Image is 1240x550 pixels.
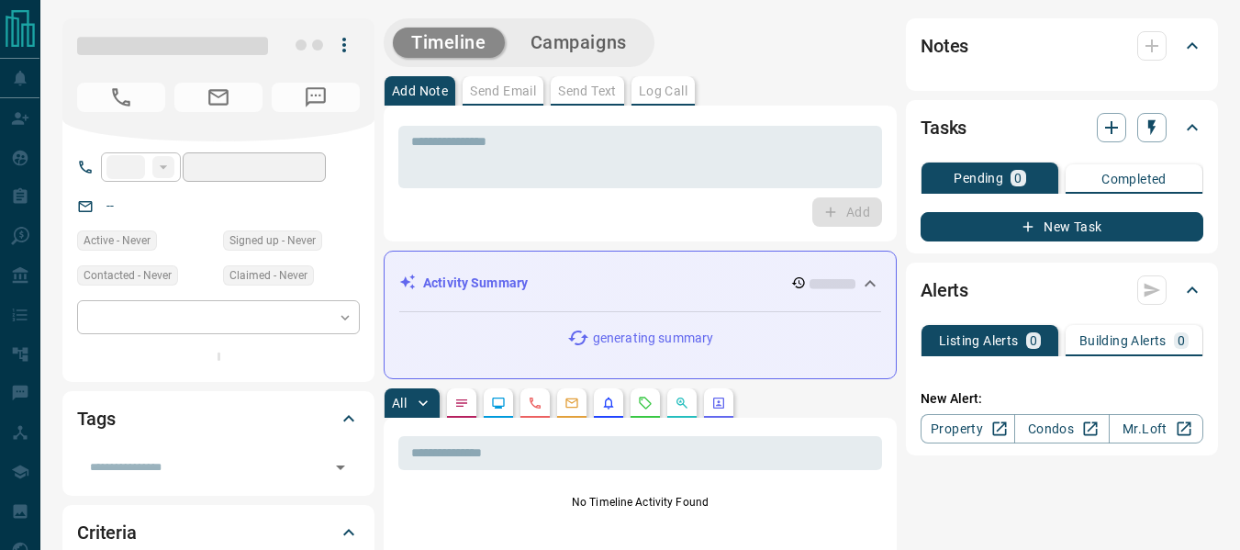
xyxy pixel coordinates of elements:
[564,396,579,410] svg: Emails
[921,414,1015,443] a: Property
[1014,172,1022,185] p: 0
[77,397,360,441] div: Tags
[1178,334,1185,347] p: 0
[675,396,689,410] svg: Opportunities
[921,275,968,305] h2: Alerts
[512,28,645,58] button: Campaigns
[393,28,505,58] button: Timeline
[423,274,528,293] p: Activity Summary
[921,113,966,142] h2: Tasks
[1109,414,1203,443] a: Mr.Loft
[921,106,1203,150] div: Tasks
[454,396,469,410] svg: Notes
[77,404,115,433] h2: Tags
[398,494,882,511] p: No Timeline Activity Found
[77,518,137,547] h2: Criteria
[1079,334,1167,347] p: Building Alerts
[1030,334,1037,347] p: 0
[528,396,542,410] svg: Calls
[593,329,713,348] p: generating summary
[491,396,506,410] svg: Lead Browsing Activity
[921,389,1203,409] p: New Alert:
[1101,173,1167,185] p: Completed
[921,212,1203,241] button: New Task
[399,266,881,300] div: Activity Summary
[638,396,653,410] svg: Requests
[174,83,263,112] span: No Email
[106,198,114,213] a: --
[601,396,616,410] svg: Listing Alerts
[229,266,307,285] span: Claimed - Never
[921,31,968,61] h2: Notes
[328,455,353,480] button: Open
[711,396,726,410] svg: Agent Actions
[272,83,360,112] span: No Number
[77,83,165,112] span: No Number
[84,231,151,250] span: Active - Never
[939,334,1019,347] p: Listing Alerts
[954,172,1003,185] p: Pending
[392,397,407,410] p: All
[921,24,1203,68] div: Notes
[921,268,1203,312] div: Alerts
[1014,414,1109,443] a: Condos
[84,266,172,285] span: Contacted - Never
[392,84,448,97] p: Add Note
[229,231,316,250] span: Signed up - Never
